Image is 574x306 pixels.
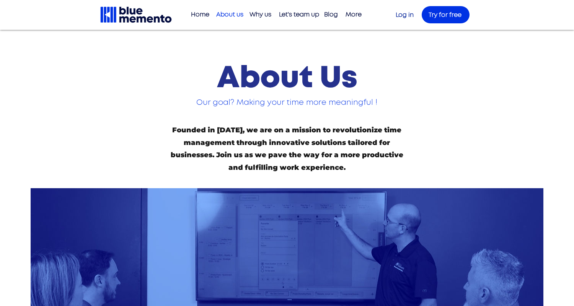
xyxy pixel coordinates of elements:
span: Founded in [DATE], we are on a mission to revolutionize time management through innovative soluti... [171,126,403,171]
a: Let's team up [275,8,320,21]
img: Blue Memento black logo [99,6,173,24]
a: Log in [396,12,414,18]
p: About us [212,8,247,21]
a: About us [212,8,246,21]
p: More [342,8,365,21]
p: Let's team up [275,8,323,21]
span: About Us [217,63,357,93]
a: Why us [246,8,275,21]
p: Home [187,8,213,21]
span: Try for free [429,12,461,18]
a: Blog [320,8,342,21]
a: Try for free [422,6,470,23]
span: Our goal? Making your time more meaningful ! [196,99,377,106]
nav: Site [187,8,365,21]
a: Home [187,8,212,21]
